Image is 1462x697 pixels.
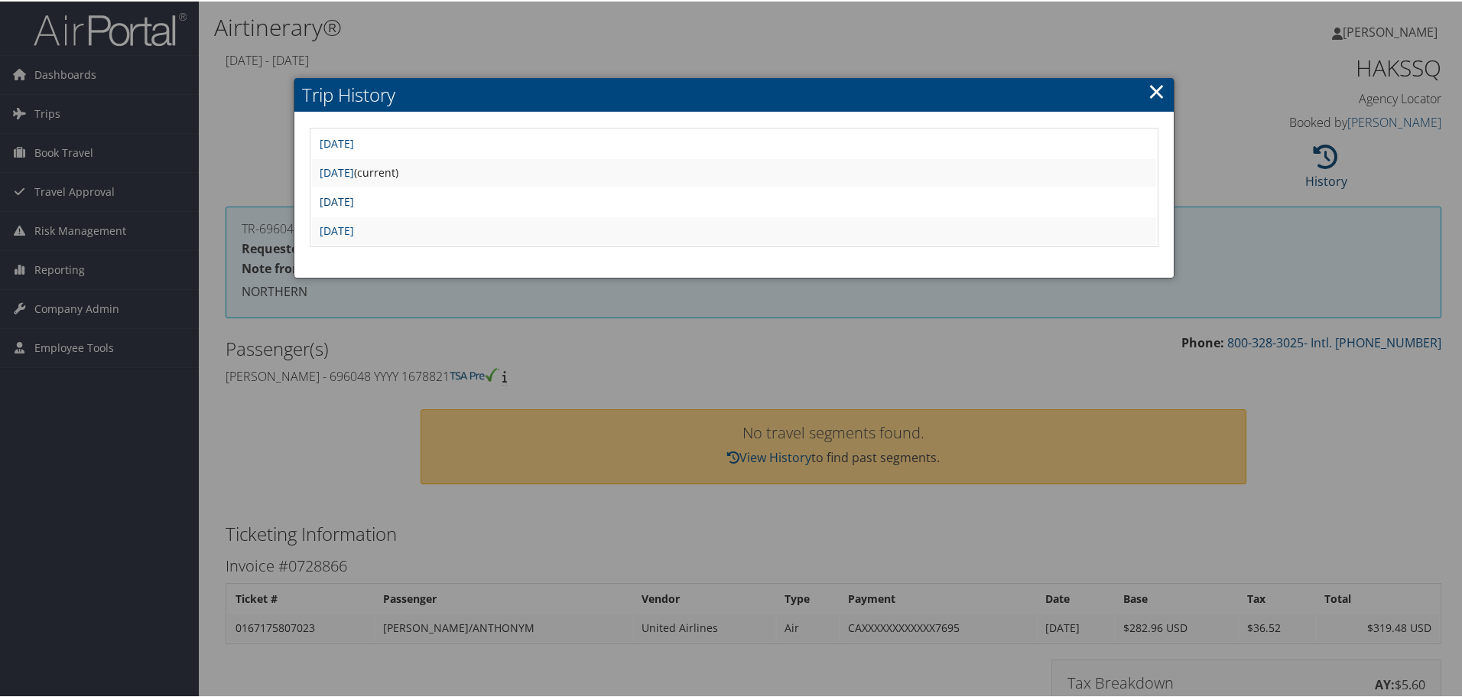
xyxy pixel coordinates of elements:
a: [DATE] [320,222,354,236]
td: (current) [312,158,1156,185]
a: [DATE] [320,193,354,207]
h2: Trip History [294,77,1174,110]
a: × [1148,74,1165,105]
a: [DATE] [320,164,354,178]
a: [DATE] [320,135,354,149]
